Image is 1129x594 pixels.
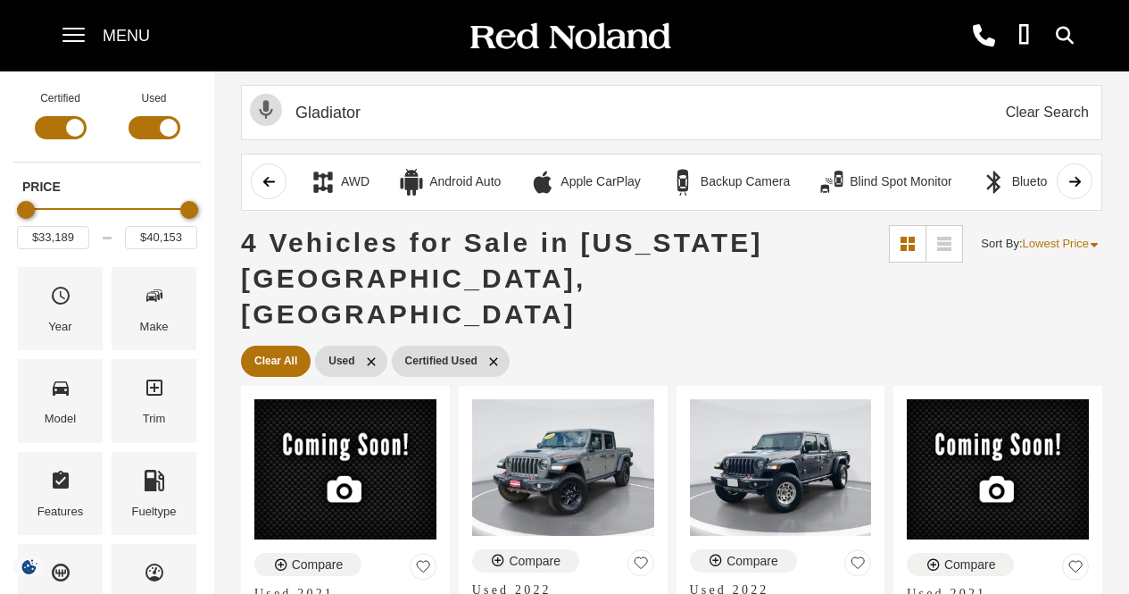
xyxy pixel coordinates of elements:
section: Click to Open Cookie Consent Modal [9,557,50,576]
div: FueltypeFueltype [112,452,196,535]
span: Fueltype [144,465,165,502]
div: Maximum Price [180,201,198,219]
button: Compare Vehicle [254,553,361,576]
div: Backup Camera [701,174,790,190]
div: Compare [726,553,778,569]
button: AWDAWD [300,163,379,201]
img: Opt-Out Icon [9,557,50,576]
div: Model [45,409,76,429]
span: Mileage [144,557,165,594]
svg: Click to toggle on voice search [250,94,282,126]
button: Apple CarPlayApple CarPlay [519,163,651,201]
div: Bluetooth [981,169,1008,196]
div: ModelModel [18,359,103,442]
label: Certified [40,89,80,107]
div: Fueltype [132,502,177,522]
span: Certified Used [405,350,477,372]
button: Save Vehicle [410,553,436,587]
div: Minimum Price [17,201,35,219]
img: Red Noland Auto Group [467,21,672,53]
div: Backup Camera [669,169,696,196]
div: Android Auto [398,169,425,196]
div: Apple CarPlay [560,174,641,190]
button: scroll right [1057,163,1092,199]
img: 2021 Jeep Gladiator Overland [254,399,436,540]
div: Compare [509,553,560,569]
button: Compare Vehicle [690,549,797,573]
div: AWD [310,169,336,196]
div: TrimTrim [112,359,196,442]
span: 4 Vehicles for Sale in [US_STATE][GEOGRAPHIC_DATA], [GEOGRAPHIC_DATA] [241,228,763,329]
span: Used [328,350,354,372]
img: 2022 Jeep Gladiator Mojave [472,399,654,536]
div: Bluetooth [1012,174,1065,190]
input: Search Inventory [241,85,1102,140]
span: Features [50,465,71,502]
img: 2022 Jeep Gladiator Mojave [690,399,872,536]
span: Lowest Price [1023,237,1089,250]
button: Blind Spot MonitorBlind Spot Monitor [809,163,961,201]
button: Save Vehicle [1062,553,1089,587]
span: Trim [144,372,165,409]
div: Apple CarPlay [529,169,556,196]
button: Compare Vehicle [472,549,579,573]
span: Transmission [50,557,71,594]
span: Sort By : [981,237,1022,250]
button: Android AutoAndroid Auto [388,163,511,201]
span: Clear Search [997,86,1098,139]
button: Backup CameraBackup Camera [660,163,800,201]
div: Year [48,317,71,337]
input: Maximum [125,226,197,249]
div: Features [37,502,83,522]
span: Year [50,280,71,317]
div: Compare [292,556,344,573]
div: YearYear [18,267,103,350]
button: Save Vehicle [627,549,654,583]
div: Blind Spot Monitor [818,169,845,196]
div: Price [17,195,197,249]
div: Compare [944,556,996,573]
div: Trim [143,409,166,429]
div: FeaturesFeatures [18,452,103,535]
h5: Price [22,179,192,195]
button: Save Vehicle [844,549,871,583]
div: Filter by Vehicle Type [13,89,201,162]
label: Used [141,89,166,107]
div: AWD [341,174,369,190]
span: Make [144,280,165,317]
input: Minimum [17,226,89,249]
button: Compare Vehicle [907,553,1014,576]
span: Clear All [254,350,297,372]
span: Model [50,372,71,409]
button: scroll left [251,163,286,199]
div: Android Auto [429,174,501,190]
button: BluetoothBluetooth [971,163,1075,201]
div: Make [140,317,169,337]
img: 2021 Jeep Gladiator Mojave [907,399,1089,540]
div: MakeMake [112,267,196,350]
div: Blind Spot Monitor [850,174,951,190]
